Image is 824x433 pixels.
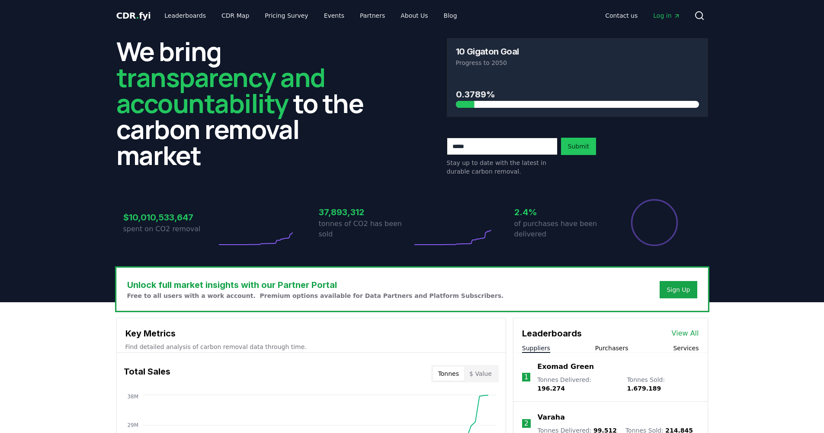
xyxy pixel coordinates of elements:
p: Progress to 2050 [456,58,699,67]
a: Log in [646,8,687,23]
span: transparency and accountability [116,59,325,121]
p: tonnes of CO2 has been sold [319,219,412,239]
a: Leaderboards [157,8,213,23]
p: 2 [524,418,529,429]
a: View All [672,328,699,339]
a: CDR Map [215,8,256,23]
button: Suppliers [522,344,550,352]
nav: Main [598,8,687,23]
button: Purchasers [595,344,628,352]
a: CDR.fyi [116,10,151,22]
p: 1 [524,372,528,382]
p: Free to all users with a work account. Premium options available for Data Partners and Platform S... [127,291,504,300]
span: Log in [653,11,680,20]
p: Find detailed analysis of carbon removal data through time. [125,343,497,351]
a: Varaha [538,412,565,423]
p: Stay up to date with the latest in durable carbon removal. [447,158,558,176]
h3: 10 Gigaton Goal [456,47,519,56]
tspan: 38M [127,394,138,400]
h3: Key Metrics [125,327,497,340]
h3: Unlock full market insights with our Partner Portal [127,278,504,291]
a: Contact us [598,8,644,23]
button: Submit [561,138,596,155]
h3: 0.3789% [456,88,699,101]
a: Sign Up [667,285,690,294]
button: Tonnes [433,367,464,381]
div: Percentage of sales delivered [630,198,679,247]
a: Exomad Green [537,362,594,372]
nav: Main [157,8,464,23]
button: Sign Up [660,281,697,298]
p: spent on CO2 removal [123,224,217,234]
span: CDR fyi [116,10,151,21]
button: $ Value [464,367,497,381]
button: Services [673,344,699,352]
p: of purchases have been delivered [514,219,608,239]
h3: Total Sales [124,365,170,382]
a: Partners [353,8,392,23]
span: 1.679.189 [627,385,661,392]
a: Pricing Survey [258,8,315,23]
span: 196.274 [537,385,565,392]
a: About Us [394,8,435,23]
span: . [136,10,139,21]
p: Tonnes Delivered : [537,375,618,393]
a: Events [317,8,351,23]
h2: We bring to the carbon removal market [116,38,378,168]
tspan: 29M [127,422,138,428]
h3: $10,010,533,647 [123,211,217,224]
p: Tonnes Sold : [627,375,699,393]
h3: 2.4% [514,206,608,219]
h3: Leaderboards [522,327,582,340]
a: Blog [437,8,464,23]
h3: 37,893,312 [319,206,412,219]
